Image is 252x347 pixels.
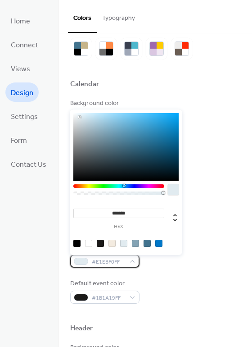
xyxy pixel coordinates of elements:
[132,240,139,247] div: rgb(132, 163, 180)
[5,106,43,126] a: Settings
[120,240,127,247] div: rgb(225, 235, 240)
[70,99,138,108] div: Background color
[108,240,116,247] div: rgb(243, 235, 224)
[5,35,44,54] a: Connect
[73,240,81,247] div: rgb(0, 0, 0)
[11,62,30,76] span: Views
[11,14,30,28] span: Home
[92,293,125,303] span: #1B1A19FF
[144,240,151,247] div: rgb(66, 115, 142)
[11,38,38,52] span: Connect
[5,82,39,102] a: Design
[11,86,33,100] span: Design
[155,240,162,247] div: rgb(0, 119, 200)
[97,240,104,247] div: rgb(27, 26, 25)
[92,257,125,267] span: #E1EBF0FF
[5,154,52,173] a: Contact Us
[5,130,32,150] a: Form
[73,224,164,229] label: hex
[11,134,27,148] span: Form
[11,158,46,172] span: Contact Us
[5,11,36,30] a: Home
[5,59,36,78] a: Views
[70,324,93,333] div: Header
[85,240,92,247] div: rgb(255, 255, 255)
[70,80,99,89] div: Calendar
[70,279,138,288] div: Default event color
[11,110,38,124] span: Settings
